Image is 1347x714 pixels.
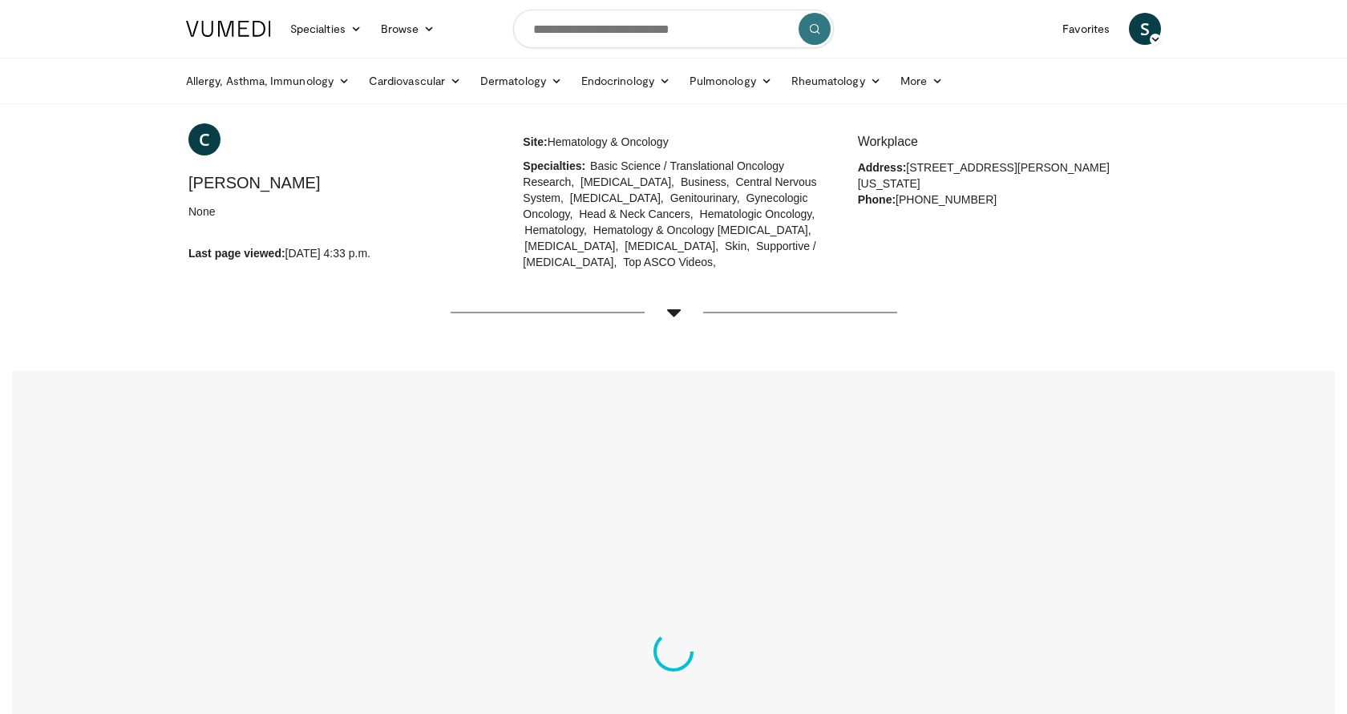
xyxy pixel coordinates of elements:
span: [MEDICAL_DATA], [523,240,620,252]
a: Browse [371,13,445,45]
span: Top ASCO Videos, [621,256,718,268]
span: Skin, [723,240,751,252]
a: Dermatology [471,65,572,97]
span: [MEDICAL_DATA], [579,175,676,188]
a: Endocrinology [572,65,680,97]
span: [MEDICAL_DATA], [568,192,665,204]
img: VuMedi Logo [186,21,271,37]
span: Hematology & Oncology [MEDICAL_DATA], [592,224,813,236]
span: Head & Neck Cancers, [577,208,694,220]
strong: Site: [523,135,547,148]
strong: Specialties: [523,159,585,172]
span: Business, [679,175,731,188]
a: Cardiovascular [359,65,471,97]
p: Hematology & Oncology [523,134,823,150]
span: Hematologic Oncology, [698,208,817,220]
a: Rheumatology [782,65,891,97]
span: Genitourinary, [669,192,742,204]
input: Search topics, interventions [513,10,834,48]
a: Favorites [1053,13,1119,45]
a: Pulmonology [680,65,782,97]
strong: Address: [858,161,907,174]
div: [STREET_ADDRESS][PERSON_NAME][US_STATE] [PHONE_NUMBER] [858,124,1159,208]
p: [DATE] 4:33 p.m. [188,245,489,261]
a: More [891,65,953,97]
a: Specialties [281,13,371,45]
h5: None [188,202,489,221]
strong: Phone: [858,193,896,206]
a: S [1129,13,1161,45]
strong: Last page viewed: [188,247,285,260]
a: C [188,123,220,155]
span: Hematology, [523,224,589,236]
span: Supportive / [MEDICAL_DATA], [523,240,815,268]
a: Allergy, Asthma, Immunology [176,65,359,97]
span: Basic Science / Translational Oncology Research, [523,159,784,188]
h3: [PERSON_NAME] [188,171,489,194]
h4: Workplace [858,132,1159,151]
span: [MEDICAL_DATA], [623,240,720,252]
